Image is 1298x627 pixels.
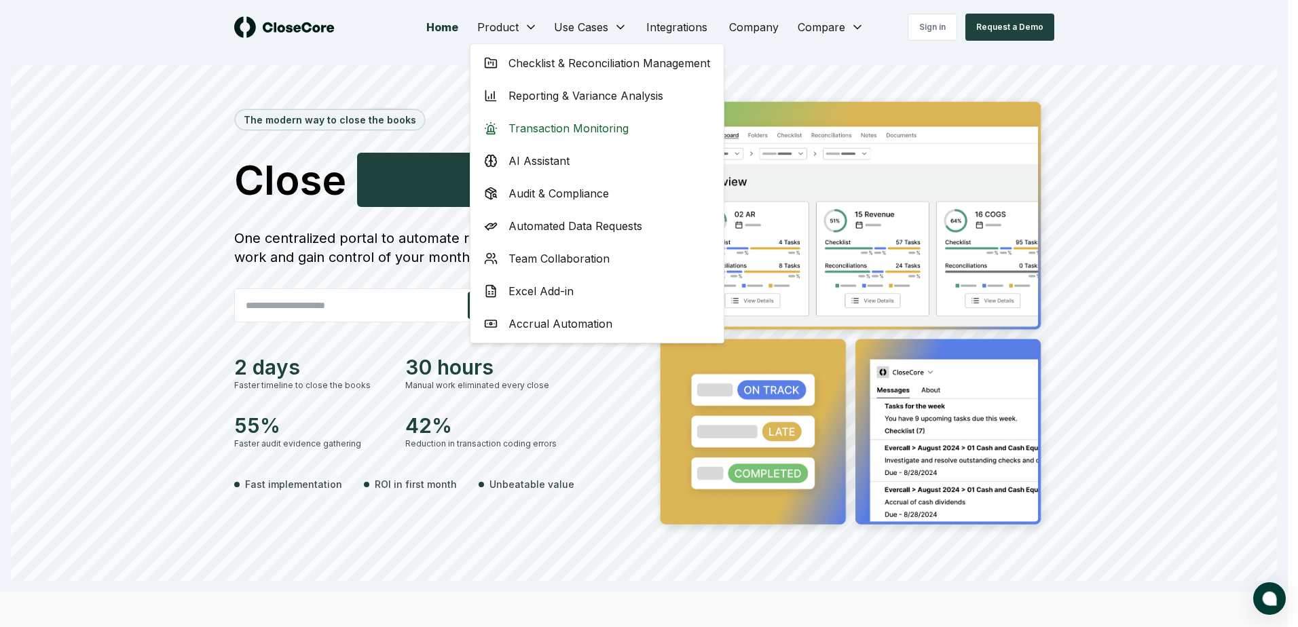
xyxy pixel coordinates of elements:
[508,185,609,202] span: Audit & Compliance
[508,88,663,104] span: Reporting & Variance Analysis
[473,307,721,340] a: Accrual Automation
[473,145,721,177] a: AI Assistant
[473,47,721,79] a: Checklist & Reconciliation Management
[473,112,721,145] a: Transaction Monitoring
[508,316,612,332] span: Accrual Automation
[508,120,629,136] span: Transaction Monitoring
[473,275,721,307] a: Excel Add-in
[473,210,721,242] a: Automated Data Requests
[508,283,574,299] span: Excel Add-in
[473,242,721,275] a: Team Collaboration
[508,153,570,169] span: AI Assistant
[508,55,710,71] span: Checklist & Reconciliation Management
[508,218,642,234] span: Automated Data Requests
[473,79,721,112] a: Reporting & Variance Analysis
[508,250,610,267] span: Team Collaboration
[473,177,721,210] a: Audit & Compliance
